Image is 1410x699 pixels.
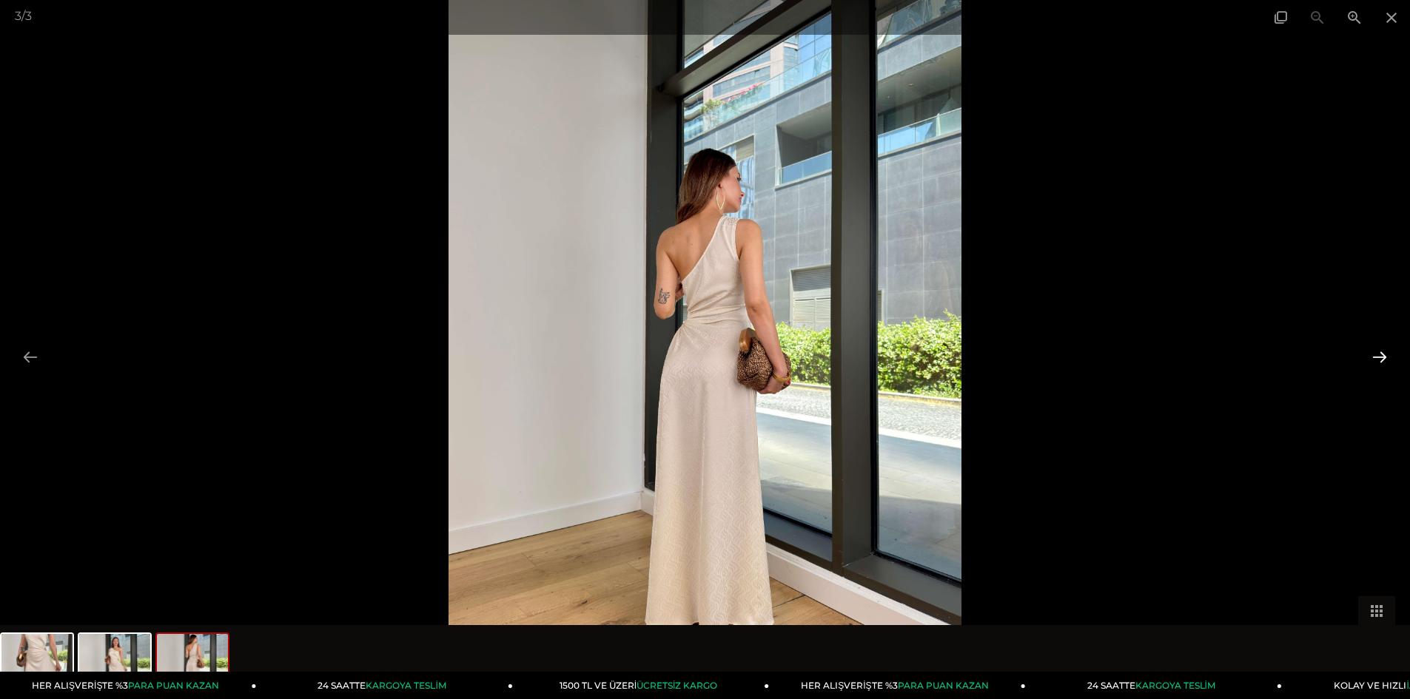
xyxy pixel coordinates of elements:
span: 3 [25,9,32,23]
img: darina-elbise-25y437--a58c-.jpg [79,634,150,690]
span: 3 [15,9,21,23]
span: ÜCRETSİZ KARGO [637,680,717,691]
img: darina-elbise-25y437-c5-474.jpg [157,634,228,690]
a: 24 SAATTEKARGOYA TESLİM [1026,672,1282,699]
span: PARA PUAN KAZAN [128,680,219,691]
a: HER ALIŞVERİŞTE %3PARA PUAN KAZAN [769,672,1025,699]
a: 24 SAATTEKARGOYA TESLİM [257,672,513,699]
span: KARGOYA TESLİM [366,680,446,691]
button: Toggle thumbnails [1358,596,1395,625]
img: darina-elbise-25y437--8468-.jpg [1,634,73,690]
a: 1500 TL VE ÜZERİÜCRETSİZ KARGO [513,672,769,699]
span: PARA PUAN KAZAN [898,680,989,691]
span: KARGOYA TESLİM [1135,680,1215,691]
